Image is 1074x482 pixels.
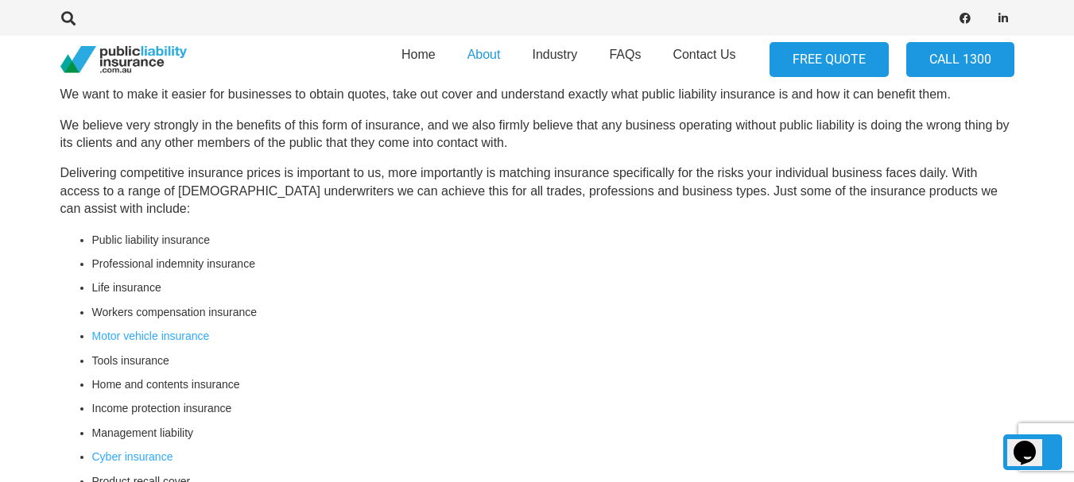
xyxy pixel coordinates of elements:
span: FAQs [609,48,641,61]
p: We believe very strongly in the benefits of this form of insurance, and we also firmly believe th... [60,117,1014,152]
a: FAQs [593,31,657,88]
a: About [452,31,517,88]
a: Back to top [1003,434,1062,470]
p: Delivering competitive insurance prices is important to us, more importantly is matching insuranc... [60,164,1014,218]
span: About [467,48,501,61]
li: Professional indemnity insurance [92,255,1014,272]
a: Industry [516,31,593,88]
li: Home and contents insurance [92,376,1014,393]
a: Home [386,31,452,88]
a: LinkedIn [992,7,1014,29]
p: We want to make it easier for businesses to obtain quotes, take out cover and understand exactly ... [60,86,1014,103]
li: Public liability insurance [92,231,1014,249]
li: Life insurance [92,279,1014,296]
li: Management liability [92,424,1014,442]
li: Tools insurance [92,352,1014,369]
span: Industry [532,48,577,61]
a: Call 1300 [906,42,1014,78]
a: Contact Us [657,31,751,88]
li: Workers compensation insurance [92,303,1014,321]
iframe: chat widget [1007,418,1058,466]
a: pli_logotransparent [60,46,187,74]
span: Contact Us [673,48,735,61]
a: Search [53,11,85,25]
a: FREE QUOTE [770,42,889,78]
a: Facebook [954,7,976,29]
li: Income protection insurance [92,399,1014,417]
a: Cyber insurance [92,450,173,463]
a: Motor vehicle insurance [92,330,210,342]
span: Home [401,48,436,61]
